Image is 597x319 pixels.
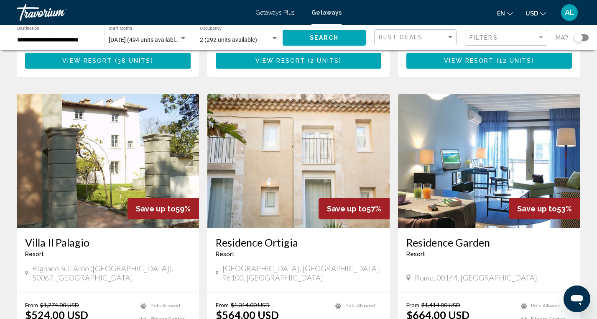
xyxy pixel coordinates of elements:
[531,303,561,309] span: Pets Allowed
[398,94,580,228] img: ii_rga1.jpg
[406,301,419,309] span: From
[112,58,153,64] span: ( )
[526,7,546,19] button: Change currency
[406,236,572,249] a: Residence Garden
[379,34,454,41] mat-select: Sort by
[305,58,342,64] span: ( )
[465,29,547,46] button: Filter
[559,4,580,21] button: User Menu
[415,273,537,282] span: Rome, 00144, [GEOGRAPHIC_DATA]
[255,9,295,16] a: Getaways Plus
[556,32,568,44] span: Map
[345,303,375,309] span: Pets Allowed
[310,35,339,41] span: Search
[17,94,199,228] img: ii_vpg1.jpg
[216,236,381,249] a: Residence Ortigia
[216,53,381,68] button: View Resort(2 units)
[200,36,257,43] span: 2 (292 units available)
[444,58,494,64] span: View Resort
[494,58,534,64] span: ( )
[421,301,460,309] span: $1,414.00 USD
[25,236,191,249] a: Villa Il Palagio
[526,10,538,17] span: USD
[517,204,557,213] span: Save up to
[216,301,229,309] span: From
[406,251,425,257] span: Resort
[216,251,235,257] span: Resort
[311,9,342,16] a: Getaways
[117,58,151,64] span: 38 units
[406,53,572,68] button: View Resort(12 units)
[497,7,513,19] button: Change language
[565,8,574,17] span: AL
[128,198,199,219] div: 59%
[379,34,423,41] span: Best Deals
[255,58,305,64] span: View Resort
[40,301,79,309] span: $1,274.00 USD
[509,198,580,219] div: 53%
[564,286,590,312] iframe: Button to launch messaging window
[283,30,366,45] button: Search
[469,34,498,41] span: Filters
[25,53,191,68] button: View Resort(38 units)
[222,264,381,282] span: [GEOGRAPHIC_DATA], [GEOGRAPHIC_DATA], 96100, [GEOGRAPHIC_DATA]
[17,4,247,21] a: Travorium
[319,198,390,219] div: 57%
[310,58,339,64] span: 2 units
[207,94,390,228] img: ii_oga1.jpg
[25,301,38,309] span: From
[25,251,44,257] span: Resort
[497,10,505,17] span: en
[499,58,532,64] span: 12 units
[109,36,180,43] span: [DATE] (494 units available)
[62,58,112,64] span: View Resort
[231,301,270,309] span: $1,314.00 USD
[327,204,367,213] span: Save up to
[136,204,176,213] span: Save up to
[32,264,191,282] span: Rignano sull'Arno ([GEOGRAPHIC_DATA]), 50067, [GEOGRAPHIC_DATA]
[151,303,180,309] span: Pets Allowed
